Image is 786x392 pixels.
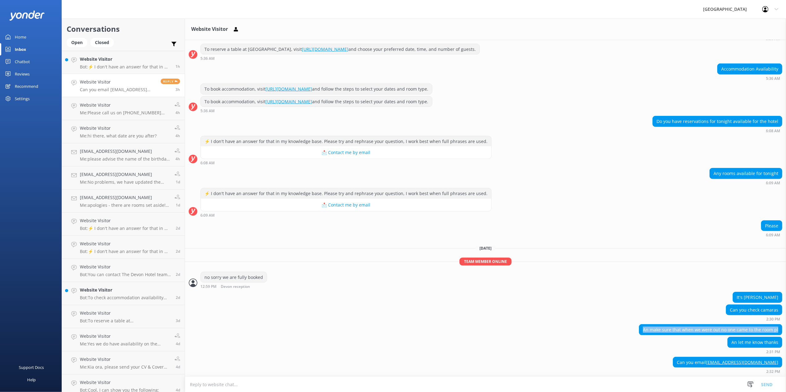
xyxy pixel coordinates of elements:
[201,188,491,199] div: ⚡ I don't have an answer for that in my knowledge base. Please try and rephrase your question, I ...
[176,249,180,254] span: Sep 16 2025 05:21pm (UTC +12:00) Pacific/Auckland
[728,337,782,348] div: An let me know thanks
[766,181,780,185] strong: 6:09 AM
[62,143,185,166] a: [EMAIL_ADDRESS][DOMAIN_NAME]Me:please advise the name of the birthday person & we can have a look...
[9,10,45,21] img: yonder-white-logo.png
[766,350,780,354] strong: 2:31 PM
[761,221,782,231] div: Please
[80,56,171,63] h4: Website Visitor
[726,317,782,321] div: Sep 18 2025 02:30pm (UTC +12:00) Pacific/Auckland
[200,56,480,60] div: Sep 16 2025 05:36am (UTC +12:00) Pacific/Auckland
[62,236,185,259] a: Website VisitorBot:⚡ I don't have an answer for that in my knowledge base. Please try and rephras...
[200,161,215,165] strong: 6:08 AM
[80,125,157,132] h4: Website Visitor
[200,213,492,217] div: Sep 16 2025 06:09am (UTC +12:00) Pacific/Auckland
[201,146,491,159] button: 📩 Contact me by email
[265,86,312,92] a: [URL][DOMAIN_NAME]
[200,214,215,217] strong: 6:09 AM
[62,259,185,282] a: Website VisitorBot:You can contact The Devon Hotel team at [PHONE_NUMBER] or 0800 843 338, or by ...
[15,80,38,92] div: Recommend
[200,161,492,165] div: Sep 16 2025 06:08am (UTC +12:00) Pacific/Auckland
[706,359,778,365] a: [EMAIL_ADDRESS][DOMAIN_NAME]
[90,39,117,46] a: Closed
[176,179,180,185] span: Sep 17 2025 03:31pm (UTC +12:00) Pacific/Auckland
[80,249,171,254] p: Bot: ⚡ I don't have an answer for that in my knowledge base. Please try and rephrase your questio...
[201,272,267,283] div: no sorry we are fully booked
[27,374,36,386] div: Help
[191,25,228,33] h3: Website Visitor
[80,364,170,370] p: Me: Kia ora, please send your CV & Cover Letter to [EMAIL_ADDRESS][DOMAIN_NAME]
[673,369,782,374] div: Sep 18 2025 02:32pm (UTC +12:00) Pacific/Auckland
[80,217,171,224] h4: Website Visitor
[176,318,180,323] span: Sep 15 2025 04:30pm (UTC +12:00) Pacific/Auckland
[62,97,185,120] a: Website VisitorMe:Please call us on [PHONE_NUMBER] and we can check lost property for you4h
[15,55,30,68] div: Chatbot
[652,129,782,133] div: Sep 16 2025 06:08am (UTC +12:00) Pacific/Auckland
[175,110,180,115] span: Sep 18 2025 12:59pm (UTC +12:00) Pacific/Auckland
[727,349,782,354] div: Sep 18 2025 02:31pm (UTC +12:00) Pacific/Auckland
[176,295,180,300] span: Sep 15 2025 10:41pm (UTC +12:00) Pacific/Auckland
[80,194,170,201] h4: [EMAIL_ADDRESS][DOMAIN_NAME]
[67,39,90,46] a: Open
[200,109,215,113] strong: 5:36 AM
[726,305,782,315] div: Can you check camaras
[80,64,171,70] p: Bot: ⚡ I don't have an answer for that in my knowledge base. Please try and rephrase your questio...
[19,361,44,374] div: Support Docs
[710,181,782,185] div: Sep 16 2025 06:09am (UTC +12:00) Pacific/Auckland
[15,43,26,55] div: Inbox
[717,76,782,80] div: Sep 16 2025 05:36am (UTC +12:00) Pacific/Auckland
[200,108,432,113] div: Sep 16 2025 05:36am (UTC +12:00) Pacific/Auckland
[221,285,250,289] span: Devon reception
[201,136,491,147] div: ⚡ I don't have an answer for that in my knowledge base. Please try and rephrase your question, I ...
[766,370,780,374] strong: 2:32 PM
[80,240,171,247] h4: Website Visitor
[265,99,312,104] a: [URL][DOMAIN_NAME]
[62,166,185,190] a: [EMAIL_ADDRESS][DOMAIN_NAME]Me:No problems, we have updated the email address.1d
[62,328,185,351] a: Website VisitorMe:Yes we do have availability on the [DATE] in 2 x Deluxe Twin Queen Studio rooms...
[201,199,491,211] button: 📩 Contact me by email
[766,129,780,133] strong: 6:08 AM
[80,156,170,162] p: Me: please advise the name of the birthday person & we can have a look at the birthday club list
[80,287,171,293] h4: Website Visitor
[200,284,270,289] div: Sep 18 2025 12:59pm (UTC +12:00) Pacific/Auckland
[80,79,156,85] h4: Website Visitor
[476,246,495,251] span: [DATE]
[80,272,171,277] p: Bot: You can contact The Devon Hotel team at [PHONE_NUMBER] or 0800 843 338, or by emailing [EMAI...
[62,351,185,374] a: Website VisitorMe:Kia ora, please send your CV & Cover Letter to [EMAIL_ADDRESS][DOMAIN_NAME]4d
[175,133,180,138] span: Sep 18 2025 12:59pm (UTC +12:00) Pacific/Auckland
[201,44,479,55] div: To reserve a table at [GEOGRAPHIC_DATA], visit and choose your preferred date, time, and number o...
[15,92,30,105] div: Settings
[62,74,185,97] a: Website VisitorCan you email [EMAIL_ADDRESS][DOMAIN_NAME]Reply3h
[761,233,782,237] div: Sep 16 2025 06:09am (UTC +12:00) Pacific/Auckland
[302,46,348,52] a: [URL][DOMAIN_NAME]
[733,292,782,303] div: It's [PERSON_NAME]
[80,379,159,386] h4: Website Visitor
[15,68,30,80] div: Reviews
[80,333,170,340] h4: Website Visitor
[80,133,157,139] p: Me: hi there, what date are you after?
[176,226,180,231] span: Sep 16 2025 05:29pm (UTC +12:00) Pacific/Auckland
[62,120,185,143] a: Website VisitorMe:hi there, what date are you after?4h
[80,110,170,116] p: Me: Please call us on [PHONE_NUMBER] and we can check lost property for you
[639,325,782,335] div: An make sure that when we were out no one came to the room pl
[175,156,180,161] span: Sep 18 2025 12:57pm (UTC +12:00) Pacific/Auckland
[201,96,432,107] div: To book accommodation, visit and follow the steps to select your dates and room type.
[15,31,26,43] div: Home
[80,295,171,300] p: Bot: To check accommodation availability and make a booking, please visit [URL][DOMAIN_NAME].
[200,285,216,289] strong: 12:59 PM
[766,317,780,321] strong: 2:30 PM
[80,148,170,155] h4: [EMAIL_ADDRESS][DOMAIN_NAME]
[80,179,170,185] p: Me: No problems, we have updated the email address.
[200,57,215,60] strong: 5:36 AM
[80,87,156,92] p: Can you email [EMAIL_ADDRESS][DOMAIN_NAME]
[67,38,87,47] div: Open
[80,356,170,363] h4: Website Visitor
[673,357,782,368] div: Can you email
[62,51,185,74] a: Website VisitorBot:⚡ I don't have an answer for that in my knowledge base. Please try and rephras...
[80,263,171,270] h4: Website Visitor
[80,318,171,324] p: Bot: To reserve a table at [GEOGRAPHIC_DATA], visit [URL][DOMAIN_NAME] and choose your preferred ...
[766,233,780,237] strong: 6:09 AM
[710,168,782,179] div: Any rooms available for tonight
[80,102,170,108] h4: Website Visitor
[176,364,180,370] span: Sep 13 2025 07:13pm (UTC +12:00) Pacific/Auckland
[67,23,180,35] h2: Conversations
